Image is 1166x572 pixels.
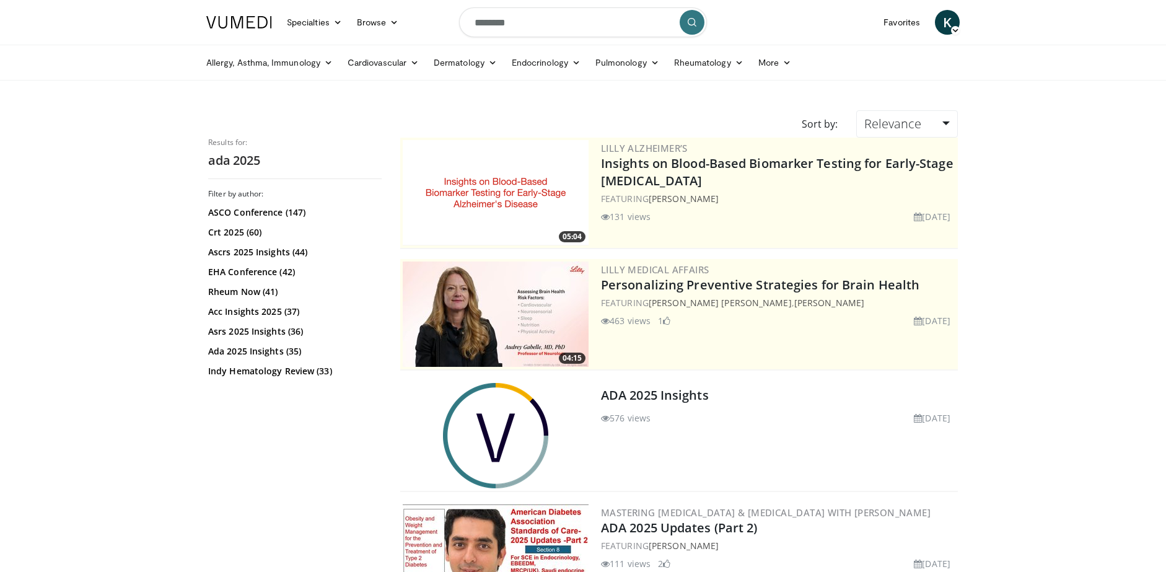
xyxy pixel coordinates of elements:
[649,540,719,552] a: [PERSON_NAME]
[649,297,792,309] a: [PERSON_NAME] [PERSON_NAME]
[208,206,379,219] a: ASCO Conference (147)
[601,519,758,536] a: ADA 2025 Updates (Part 2)
[208,246,379,258] a: Ascrs 2025 Insights (44)
[559,353,585,364] span: 04:15
[403,262,589,367] img: c3be7821-a0a3-4187-927a-3bb177bd76b4.png.300x170_q85_crop-smart_upscale.jpg
[601,155,953,189] a: Insights on Blood-Based Biomarker Testing for Early-Stage [MEDICAL_DATA]
[208,306,379,318] a: Acc Insights 2025 (37)
[340,50,426,75] a: Cardiovascular
[208,152,382,169] h2: ada 2025
[914,210,950,223] li: [DATE]
[403,140,589,245] a: 05:04
[426,50,504,75] a: Dermatology
[601,192,955,205] div: FEATURING
[208,365,379,377] a: Indy Hematology Review (33)
[792,110,847,138] div: Sort by:
[914,557,950,570] li: [DATE]
[208,226,379,239] a: Crt 2025 (60)
[601,296,955,309] div: FEATURING ,
[459,7,707,37] input: Search topics, interventions
[279,10,349,35] a: Specialties
[208,266,379,278] a: EHA Conference (42)
[794,297,864,309] a: [PERSON_NAME]
[601,411,651,425] li: 576 views
[856,110,958,138] a: Relevance
[208,189,382,199] h3: Filter by author:
[667,50,751,75] a: Rheumatology
[559,231,585,242] span: 05:04
[601,314,651,327] li: 463 views
[601,276,919,293] a: Personalizing Preventive Strategies for Brain Health
[208,138,382,147] p: Results for:
[208,345,379,358] a: Ada 2025 Insights (35)
[601,539,955,552] div: FEATURING
[206,16,272,29] img: VuMedi Logo
[601,387,709,403] a: ADA 2025 Insights
[864,115,921,132] span: Relevance
[208,325,379,338] a: Asrs 2025 Insights (36)
[601,263,709,276] a: Lilly Medical Affairs
[601,142,688,154] a: Lilly Alzheimer’s
[601,210,651,223] li: 131 views
[876,10,927,35] a: Favorites
[349,10,406,35] a: Browse
[443,383,548,488] img: ADA 2025 Insights
[403,262,589,367] a: 04:15
[588,50,667,75] a: Pulmonology
[751,50,799,75] a: More
[658,557,670,570] li: 2
[504,50,588,75] a: Endocrinology
[199,50,340,75] a: Allergy, Asthma, Immunology
[658,314,670,327] li: 1
[208,286,379,298] a: Rheum Now (41)
[914,314,950,327] li: [DATE]
[914,411,950,425] li: [DATE]
[601,557,651,570] li: 111 views
[935,10,960,35] a: K
[601,506,931,519] a: Mastering [MEDICAL_DATA] & [MEDICAL_DATA] with [PERSON_NAME]
[403,140,589,245] img: 89d2bcdb-a0e3-4b93-87d8-cca2ef42d978.png.300x170_q85_crop-smart_upscale.png
[649,193,719,205] a: [PERSON_NAME]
